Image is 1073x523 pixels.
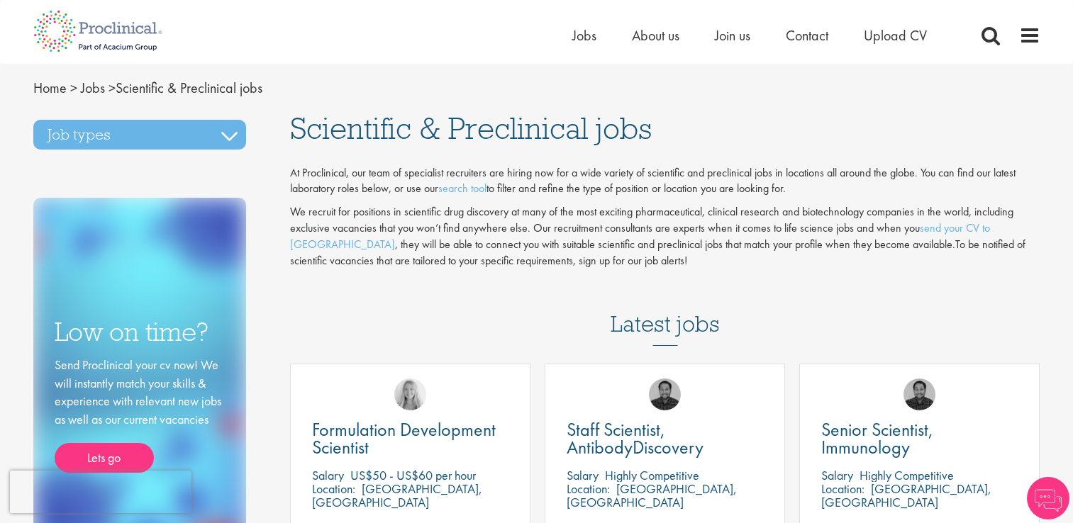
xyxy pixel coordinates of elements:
a: breadcrumb link to Jobs [81,79,105,97]
span: > [109,79,116,97]
span: Scientific & Preclinical jobs [33,79,262,97]
span: Senior Scientist, Immunology [821,417,933,459]
span: Location: [567,480,610,497]
span: Salary [312,467,344,483]
p: [GEOGRAPHIC_DATA], [GEOGRAPHIC_DATA] [312,480,482,510]
a: Formulation Development Scientist [312,421,508,456]
h3: Job types [33,120,246,150]
span: Staff Scientist, AntibodyDiscovery [567,417,704,459]
span: Location: [821,480,864,497]
p: [GEOGRAPHIC_DATA], [GEOGRAPHIC_DATA] [821,480,991,510]
a: Lets go [55,443,154,473]
p: We recruit for positions in scientific drug discovery at many of the most exciting pharmaceutical... [290,204,1040,269]
div: Send Proclinical your cv now! We will instantly match your skills & experience with relevant new ... [55,356,225,473]
p: US$50 - US$60 per hour [350,467,476,483]
a: Join us [715,26,750,45]
a: send your CV to [GEOGRAPHIC_DATA] [290,220,990,252]
a: About us [632,26,679,45]
span: Formulation Development Scientist [312,417,496,459]
p: At Proclinical, our team of specialist recruiters are hiring now for a wide variety of scientific... [290,165,1040,198]
a: Senior Scientist, Immunology [821,421,1018,456]
a: Staff Scientist, AntibodyDiscovery [567,421,763,456]
span: Salary [821,467,853,483]
span: > [70,79,77,97]
a: search tool [438,181,487,196]
a: Upload CV [864,26,927,45]
p: Highly Competitive [605,467,699,483]
span: Scientific & Preclinical jobs [290,109,652,147]
span: To be notified of scientific vacancies that are tailored to your specific requirements, sign up f... [290,237,1025,268]
a: Jobs [572,26,596,45]
p: Highly Competitive [860,467,954,483]
a: Contact [786,26,828,45]
img: Mike Raletz [904,378,935,410]
h3: Latest jobs [611,276,720,346]
span: Salary [567,467,599,483]
iframe: reCAPTCHA [10,471,191,513]
p: [GEOGRAPHIC_DATA], [GEOGRAPHIC_DATA] [567,480,737,510]
a: breadcrumb link to Home [33,79,67,97]
img: Shannon Briggs [394,378,426,410]
h3: Low on time? [55,318,225,346]
span: Location: [312,480,355,497]
img: Mike Raletz [649,378,681,410]
img: Chatbot [1027,477,1069,519]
